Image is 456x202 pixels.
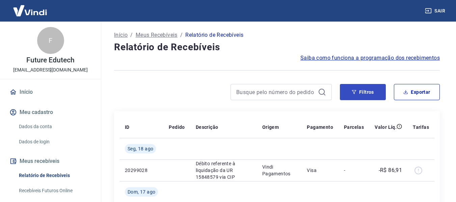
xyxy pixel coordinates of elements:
[262,124,279,131] p: Origem
[300,54,440,62] a: Saiba como funciona a programação dos recebimentos
[344,124,364,131] p: Parcelas
[128,145,153,152] span: Seg, 18 ago
[16,120,93,134] a: Dados da conta
[16,184,93,198] a: Recebíveis Futuros Online
[236,87,315,97] input: Busque pelo número do pedido
[424,5,448,17] button: Sair
[379,166,402,174] p: -R$ 86,91
[130,31,133,39] p: /
[196,160,251,180] p: Débito referente à liquidação da UR 15848579 via CIP
[8,0,52,21] img: Vindi
[196,124,218,131] p: Descrição
[340,84,386,100] button: Filtros
[13,66,88,74] p: [EMAIL_ADDRESS][DOMAIN_NAME]
[128,189,155,195] span: Dom, 17 ago
[114,31,128,39] a: Início
[26,57,74,64] p: Future Edutech
[8,85,93,99] a: Início
[114,40,440,54] h4: Relatório de Recebíveis
[307,167,333,174] p: Visa
[16,169,93,182] a: Relatório de Recebíveis
[37,27,64,54] div: F
[8,105,93,120] button: Meu cadastro
[169,124,185,131] p: Pedido
[394,84,440,100] button: Exportar
[136,31,178,39] a: Meus Recebíveis
[8,154,93,169] button: Meus recebíveis
[16,135,93,149] a: Dados de login
[125,167,158,174] p: 20299028
[185,31,243,39] p: Relatório de Recebíveis
[180,31,183,39] p: /
[375,124,397,131] p: Valor Líq.
[125,124,130,131] p: ID
[262,164,296,177] p: Vindi Pagamentos
[413,124,429,131] p: Tarifas
[344,167,364,174] p: -
[307,124,333,131] p: Pagamento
